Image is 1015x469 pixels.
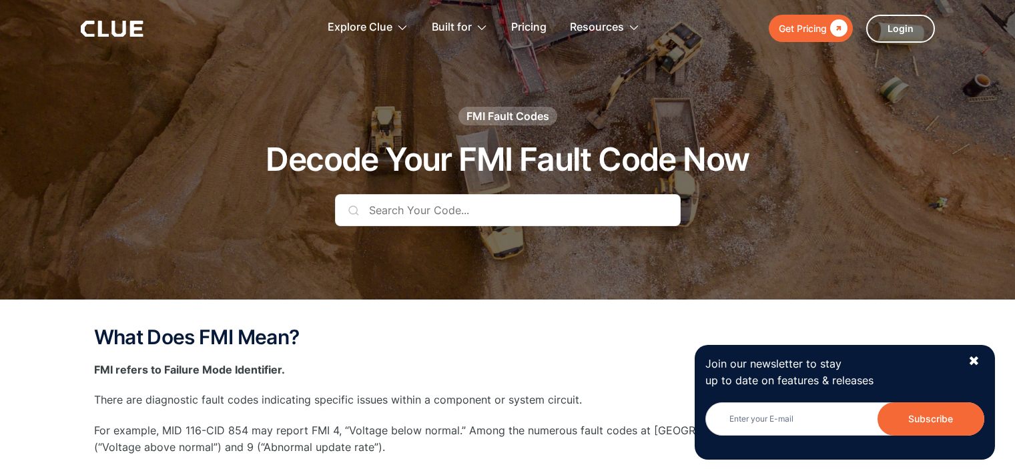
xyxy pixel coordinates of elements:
[466,109,549,123] div: FMI Fault Codes
[328,7,408,49] div: Explore Clue
[769,15,853,42] a: Get Pricing
[570,7,624,49] div: Resources
[705,402,984,436] input: Enter your E-mail
[705,356,956,389] p: Join our newsletter to stay up to date on features & releases
[878,402,984,436] input: Subscribe
[432,7,488,49] div: Built for
[432,7,472,49] div: Built for
[94,422,922,456] p: For example, MID 116-CID 854 may report FMI 4, “Voltage below normal.” Among the numerous fault c...
[827,20,848,37] div: 
[94,363,285,376] strong: FMI refers to Failure Mode Identifier.
[705,402,984,449] form: Newsletter
[511,7,547,49] a: Pricing
[94,392,922,408] p: There are diagnostic fault codes indicating specific issues within a component or system circuit.
[328,7,392,49] div: Explore Clue
[335,194,681,226] input: Search Your Code...
[94,326,922,348] h2: What Does FMI Mean?
[866,15,935,43] a: Login
[570,7,640,49] div: Resources
[266,142,749,177] h1: Decode Your FMI Fault Code Now
[779,20,827,37] div: Get Pricing
[968,353,980,370] div: ✖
